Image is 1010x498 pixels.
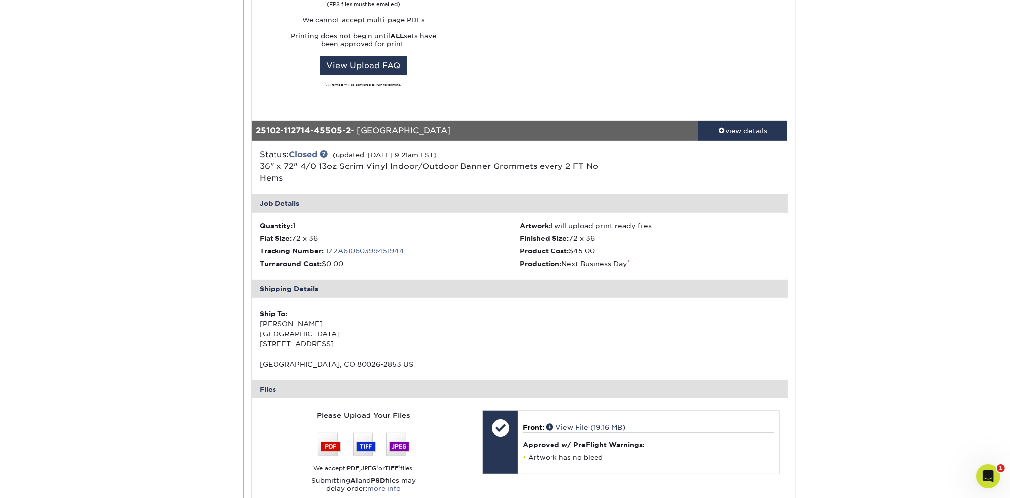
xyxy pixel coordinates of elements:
[260,221,520,231] li: 1
[260,16,467,24] p: We cannot accept multi-page PDFs
[976,464,1000,488] iframe: Intercom live chat
[289,150,317,159] a: Closed
[371,477,385,484] strong: PSD
[520,260,561,268] strong: Production:
[252,149,609,184] div: Status:
[520,246,780,256] li: $45.00
[326,247,404,255] a: 1Z2A61060399451944
[390,32,404,40] strong: ALL
[523,441,774,449] h4: Approved w/ PreFlight Warnings:
[252,121,698,141] div: - [GEOGRAPHIC_DATA]
[260,162,598,183] span: 36" x 72" 4/0 13oz Scrim Vinyl Indoor/Outdoor Banner Grommets every 2 FT No Hems
[320,56,407,75] a: View Upload FAQ
[698,126,788,136] div: view details
[260,309,520,369] div: [PERSON_NAME] [GEOGRAPHIC_DATA] [STREET_ADDRESS] [GEOGRAPHIC_DATA], CO 80026-2853 US
[256,126,351,135] strong: 25102-112714-45505-2
[520,233,780,243] li: 72 x 36
[260,234,292,242] strong: Flat Size:
[546,423,625,431] a: View File (19.16 MB)
[367,485,401,492] a: more info
[260,310,287,318] strong: Ship To:
[260,233,520,243] li: 72 x 36
[318,433,409,456] img: We accept: PSD, TIFF, or JPEG (JPG)
[698,121,788,141] a: view details
[260,464,467,473] div: We accept: , or files.
[260,410,467,421] div: Please Upload Your Files
[399,464,400,469] sup: 1
[520,234,569,242] strong: Finished Size:
[361,465,377,472] strong: JPEG
[523,453,774,462] li: Artwork has no bleed
[377,464,378,469] sup: 1
[260,32,467,48] p: Printing does not begin until sets have been approved for print.
[997,464,1005,472] span: 1
[252,280,788,298] div: Shipping Details
[326,83,327,85] sup: 1
[523,423,544,431] span: Front:
[385,465,399,472] strong: TIFF
[252,380,788,398] div: Files
[350,477,358,484] strong: AI
[260,247,324,255] strong: Tracking Number:
[347,465,359,472] strong: PDF
[260,83,467,87] div: All formats will be converted to PDF for printing.
[520,222,551,230] strong: Artwork:
[260,259,520,269] li: $0.00
[520,247,569,255] strong: Product Cost:
[520,221,780,231] li: I will upload print ready files.
[252,194,788,212] div: Job Details
[520,259,780,269] li: Next Business Day
[260,222,293,230] strong: Quantity:
[260,260,322,268] strong: Turnaround Cost:
[333,151,437,159] small: (updated: [DATE] 9:21am EST)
